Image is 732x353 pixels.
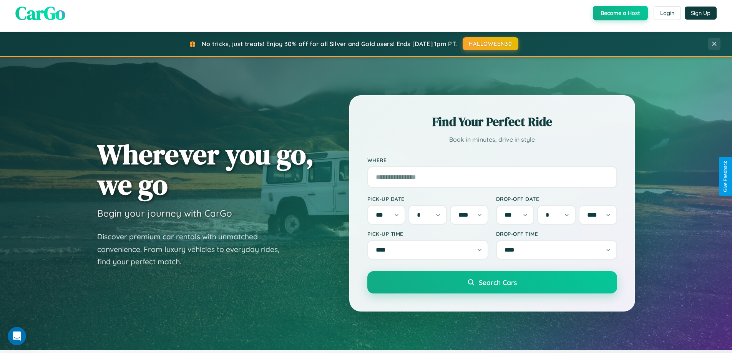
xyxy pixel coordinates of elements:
span: CarGo [15,0,65,26]
p: Book in minutes, drive in style [367,134,617,145]
div: Give Feedback [723,161,728,192]
button: Sign Up [685,7,717,20]
label: Where [367,157,617,163]
h3: Begin your journey with CarGo [97,207,232,219]
button: HALLOWEEN30 [463,37,518,50]
p: Discover premium car rentals with unmatched convenience. From luxury vehicles to everyday rides, ... [97,230,289,268]
h1: Wherever you go, we go [97,139,314,200]
button: Become a Host [593,6,648,20]
label: Pick-up Date [367,196,488,202]
span: No tricks, just treats! Enjoy 30% off for all Silver and Gold users! Ends [DATE] 1pm PT. [202,40,457,48]
label: Pick-up Time [367,230,488,237]
iframe: Intercom live chat [8,327,26,345]
button: Search Cars [367,271,617,293]
span: Search Cars [479,278,517,287]
h2: Find Your Perfect Ride [367,113,617,130]
button: Login [654,6,681,20]
label: Drop-off Time [496,230,617,237]
label: Drop-off Date [496,196,617,202]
